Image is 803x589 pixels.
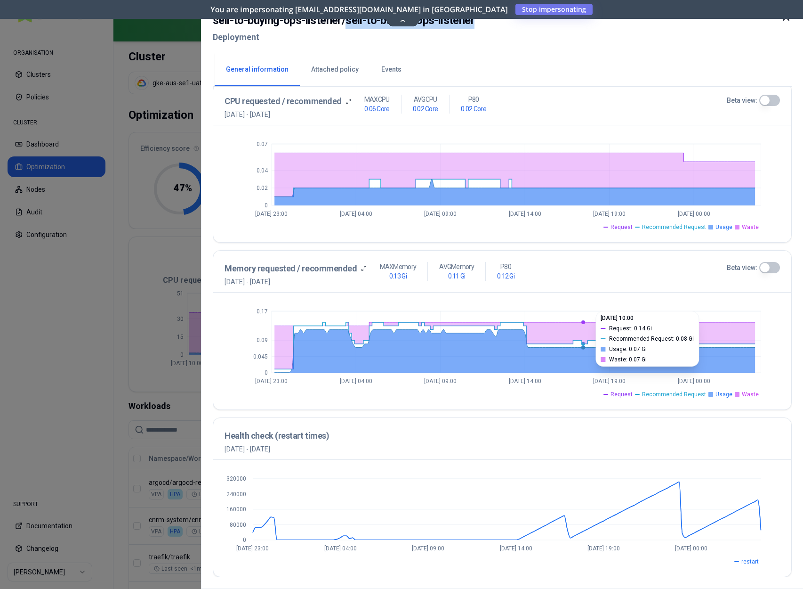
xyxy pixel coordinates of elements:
tspan: [DATE] 19:00 [593,378,626,384]
tspan: 160000 [226,506,246,513]
span: [DATE] - [DATE] [225,277,367,286]
tspan: [DATE] 23:00 [255,378,288,384]
h1: 0.12 Gi [497,271,514,281]
tspan: [DATE] 19:00 [587,545,619,552]
button: General information [215,53,300,86]
tspan: 80000 [229,522,246,528]
tspan: [DATE] 19:00 [593,211,626,217]
p: P80 [468,95,479,104]
span: Waste [742,391,759,398]
tspan: [DATE] 23:00 [236,545,269,552]
button: Attached policy [300,53,370,86]
tspan: [DATE] 14:00 [508,378,541,384]
tspan: [DATE] 00:00 [677,378,710,384]
p: AVG CPU [413,95,437,104]
span: Usage [715,391,732,398]
p: MAX Memory [379,262,416,271]
span: Request [610,223,633,231]
tspan: 0.02 [256,185,267,191]
label: Beta view: [726,96,757,105]
h1: 0.06 Core [364,104,389,114]
tspan: [DATE] 09:00 [424,378,457,384]
label: Beta view: [726,263,757,272]
h1: 0.11 Gi [448,271,465,281]
tspan: [DATE] 00:00 [675,545,707,552]
tspan: 320000 [226,475,246,482]
tspan: 0.045 [253,353,267,360]
tspan: 0.07 [256,141,267,147]
tspan: 0 [242,537,246,543]
tspan: [DATE] 04:00 [339,211,372,217]
p: MAX CPU [364,95,389,104]
span: restart [741,558,759,565]
h2: sell-to-buying-ops-listener / sell-to-buying-ops-listener [213,12,474,29]
tspan: 0.17 [256,308,267,315]
h1: 0.13 Gi [389,271,406,281]
tspan: [DATE] 04:00 [324,545,356,552]
p: P80 [500,262,511,271]
tspan: 0.04 [256,167,268,174]
h3: Memory requested / recommended [225,262,357,275]
tspan: [DATE] 14:00 [499,545,532,552]
span: [DATE] - [DATE] [225,110,351,119]
tspan: 0 [264,202,267,209]
span: Usage [715,223,732,231]
tspan: [DATE] 14:00 [508,211,541,217]
button: Events [370,53,413,86]
h3: CPU requested / recommended [225,95,342,108]
tspan: 0 [264,369,267,376]
h1: 0.02 Core [412,104,438,114]
h1: 0.02 Core [461,104,486,114]
span: Waste [742,223,759,231]
h2: Deployment [213,29,474,46]
span: Recommended Request [642,391,706,398]
h3: Health check (restart times) [225,429,329,442]
tspan: [DATE] 00:00 [677,211,710,217]
span: Recommended Request [642,223,706,231]
tspan: 240000 [226,491,246,498]
tspan: [DATE] 09:00 [424,211,457,217]
span: Request [610,391,633,398]
span: [DATE] - [DATE] [225,444,329,454]
tspan: [DATE] 23:00 [255,211,288,217]
tspan: [DATE] 04:00 [339,378,372,384]
p: AVG Memory [439,262,474,271]
tspan: 0.09 [256,337,267,344]
tspan: [DATE] 09:00 [412,545,444,552]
